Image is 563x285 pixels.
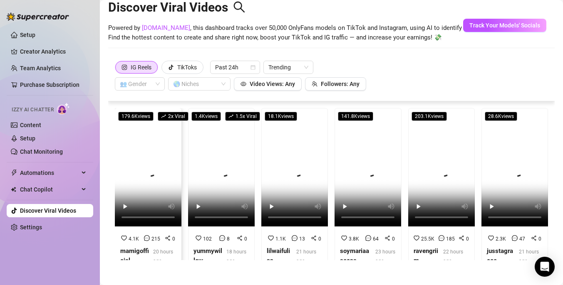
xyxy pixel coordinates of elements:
span: 20 hours ago [153,249,173,264]
button: Video Views: Any [234,77,302,91]
span: 179.6K views [118,112,154,121]
strong: ravengriim [414,247,438,265]
img: Chat Copilot [11,187,16,192]
span: Chat Copilot [20,183,79,196]
span: heart [414,235,419,241]
div: TikToks [177,61,197,74]
a: [DOMAIN_NAME] [142,24,190,32]
span: thunderbolt [11,170,17,176]
span: message [439,235,444,241]
a: Chat Monitoring [20,148,63,155]
span: calendar [250,65,255,70]
span: message [512,235,518,241]
span: 102 [203,236,212,242]
span: 0 [172,236,175,242]
span: heart [121,235,127,241]
span: 21 hours ago [296,249,316,264]
span: share-alt [459,235,464,241]
span: 13 [299,236,305,242]
strong: yummywillow [193,247,222,265]
a: Settings [20,224,42,231]
span: share-alt [311,235,317,241]
span: Powered by , this dashboard tracks over 50,000 OnlyFans models on TikTok and Instagram, using AI ... [108,23,483,43]
span: message [365,235,371,241]
span: 64 [373,236,379,242]
span: rise [228,114,233,119]
span: 18 hours ago [226,249,246,264]
span: Izzy AI Chatter [12,106,54,114]
span: 1.4K views [191,112,221,121]
span: 141.8K views [338,112,373,121]
img: AI Chatter [57,103,70,115]
span: 0 [538,236,541,242]
a: Content [20,122,41,128]
span: 3.8K [349,236,359,242]
span: message [144,235,150,241]
span: rise [161,114,166,119]
a: Purchase Subscription [20,81,79,88]
span: 8 [227,236,230,242]
span: tik-tok [168,64,174,70]
span: 23 hours ago [375,249,395,264]
span: eye [241,81,246,87]
a: Discover Viral Videos [20,207,76,214]
span: 2 x Viral [158,112,188,121]
span: search [233,1,246,13]
strong: soymariaasecas [340,247,369,265]
span: Trending [268,61,308,74]
span: Followers: Any [321,81,360,87]
span: heart [268,235,274,241]
span: Video Views: Any [250,81,295,87]
strong: lilwaifuliaa [267,247,290,265]
span: heart [488,235,494,241]
span: 4.1K [129,236,139,242]
a: Setup [20,32,35,38]
span: 2.3K [496,236,506,242]
span: 22 hours ago [443,249,463,264]
span: 18.1K views [265,112,297,121]
span: 185 [446,236,455,242]
span: message [292,235,298,241]
span: 0 [392,236,395,242]
strong: mamigofficial [120,247,149,265]
a: Setup [20,135,35,142]
span: heart [196,235,201,241]
span: instagram [122,64,127,70]
span: 215 [151,236,160,242]
div: Open Intercom Messenger [535,257,555,277]
span: 0 [244,236,247,242]
span: 0 [318,236,321,242]
span: 47 [519,236,525,242]
strong: jusstagracee [487,247,513,265]
span: message [219,235,225,241]
span: 1.5 x Viral [225,112,260,121]
span: 0 [466,236,469,242]
span: Automations [20,166,79,179]
div: IG Reels [131,61,151,74]
span: 21 hours ago [519,249,539,264]
span: heart [341,235,347,241]
a: Creator Analytics [20,45,87,58]
span: Track Your Models' Socials [469,22,540,29]
span: 25.5K [421,236,434,242]
button: Track Your Models' Socials [463,19,546,32]
a: Team Analytics [20,65,61,71]
span: share-alt [531,235,537,241]
span: 203.1K views [412,112,447,121]
span: 28.6K views [485,112,517,121]
span: share-alt [165,235,171,241]
span: Past 24h [215,61,255,74]
button: Followers: Any [305,77,366,91]
img: logo-BBDzfeDw.svg [7,12,69,21]
span: team [312,81,317,87]
span: share-alt [237,235,243,241]
span: share-alt [384,235,390,241]
span: 1.1K [275,236,286,242]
